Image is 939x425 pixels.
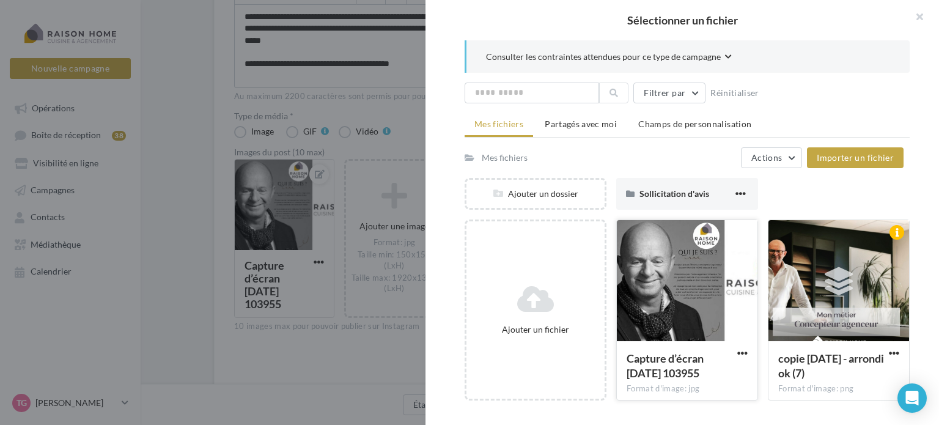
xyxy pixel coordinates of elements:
span: Importer un fichier [817,152,894,163]
button: Réinitialiser [705,86,764,100]
span: Capture d’écran 2025-06-29 103955 [627,352,704,380]
span: copie 04-06-2025 - arrondi ok (7) [778,352,884,380]
span: Champs de personnalisation [638,119,751,129]
div: Ajouter un dossier [466,188,605,200]
span: Actions [751,152,782,163]
button: Filtrer par [633,83,705,103]
div: Format d'image: png [778,383,899,394]
button: Importer un fichier [807,147,904,168]
div: Ajouter un fichier [471,323,600,336]
h2: Sélectionner un fichier [445,15,919,26]
div: Mes fichiers [482,152,528,164]
span: Partagés avec moi [545,119,617,129]
span: Sollicitation d'avis [639,188,709,199]
span: Mes fichiers [474,119,523,129]
button: Consulter les contraintes attendues pour ce type de campagne [486,50,732,65]
span: Consulter les contraintes attendues pour ce type de campagne [486,51,721,63]
div: Format d'image: jpg [627,383,748,394]
div: Open Intercom Messenger [897,383,927,413]
button: Actions [741,147,802,168]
